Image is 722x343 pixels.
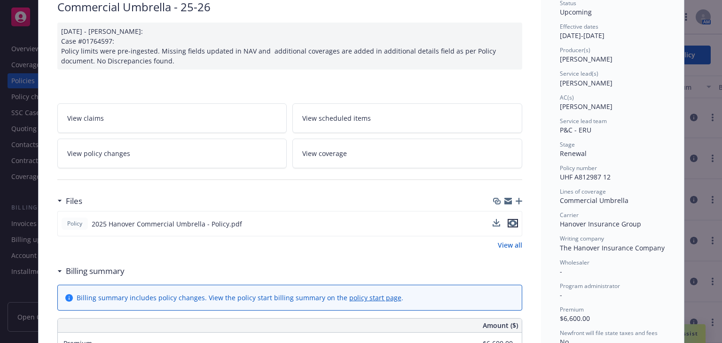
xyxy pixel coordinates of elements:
[292,139,522,168] a: View coverage
[560,117,607,125] span: Service lead team
[67,113,104,123] span: View claims
[560,290,562,299] span: -
[57,195,82,207] div: Files
[508,219,518,227] button: preview file
[493,219,500,229] button: download file
[493,219,500,226] button: download file
[560,8,592,16] span: Upcoming
[560,140,575,148] span: Stage
[560,70,598,78] span: Service lead(s)
[560,258,589,266] span: Wholesaler
[57,103,287,133] a: View claims
[57,23,522,70] div: [DATE] - [PERSON_NAME]: Case #01764597: Policy limits were pre-ingested. Missing fields updated i...
[560,23,598,31] span: Effective dates
[302,113,371,123] span: View scheduled items
[560,94,574,101] span: AC(s)
[349,293,401,302] a: policy start page
[560,211,579,219] span: Carrier
[498,240,522,250] a: View all
[92,219,242,229] span: 2025 Hanover Commercial Umbrella - Policy.pdf
[560,267,562,276] span: -
[560,78,612,87] span: [PERSON_NAME]
[560,187,606,195] span: Lines of coverage
[560,219,641,228] span: Hanover Insurance Group
[560,102,612,111] span: [PERSON_NAME]
[560,195,665,205] div: Commercial Umbrella
[560,282,620,290] span: Program administrator
[560,149,587,158] span: Renewal
[65,219,84,228] span: Policy
[560,243,665,252] span: The Hanover Insurance Company
[57,265,125,277] div: Billing summary
[302,148,347,158] span: View coverage
[560,46,590,54] span: Producer(s)
[560,234,604,242] span: Writing company
[560,305,584,313] span: Premium
[508,219,518,229] button: preview file
[560,125,591,134] span: P&C - ERU
[560,164,597,172] span: Policy number
[560,55,612,63] span: [PERSON_NAME]
[560,314,590,323] span: $6,600.00
[66,195,82,207] h3: Files
[560,23,665,40] div: [DATE] - [DATE]
[483,320,518,330] span: Amount ($)
[67,148,130,158] span: View policy changes
[560,172,611,181] span: UHF A812987 12
[560,329,658,337] span: Newfront will file state taxes and fees
[57,139,287,168] a: View policy changes
[66,265,125,277] h3: Billing summary
[292,103,522,133] a: View scheduled items
[77,293,403,303] div: Billing summary includes policy changes. View the policy start billing summary on the .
